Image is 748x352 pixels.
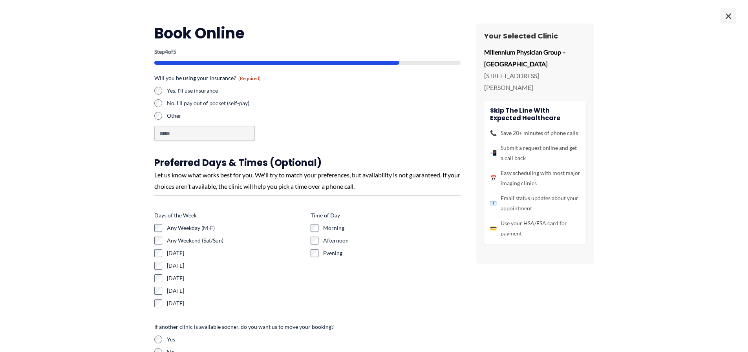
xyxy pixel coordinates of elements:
[490,128,580,138] li: Save 20+ minutes of phone calls
[154,323,334,331] legend: If another clinic is available sooner, do you want us to move your booking?
[490,223,497,233] span: 💳
[490,173,497,183] span: 📅
[167,112,304,120] label: Other
[490,193,580,213] li: Email status updates about your appointment
[484,70,586,93] p: [STREET_ADDRESS][PERSON_NAME]
[721,8,736,24] span: ×
[238,75,261,81] span: (Required)
[167,249,304,257] label: [DATE]
[490,128,497,138] span: 📞
[154,24,461,43] h2: Book Online
[173,48,176,55] span: 5
[167,87,304,95] label: Yes, I'll use insurance
[323,249,461,257] label: Evening
[490,148,497,158] span: 📲
[484,46,586,69] p: Millennium Physician Group – [GEOGRAPHIC_DATA]
[154,169,461,192] div: Let us know what works best for you. We'll try to match your preferences, but availability is not...
[323,237,461,244] label: Afternoon
[154,74,261,82] legend: Will you be using your insurance?
[154,157,461,169] h3: Preferred Days & Times (Optional)
[167,224,304,232] label: Any Weekday (M-F)
[154,212,197,219] legend: Days of the Week
[154,49,461,55] p: Step of
[167,299,304,307] label: [DATE]
[490,198,497,208] span: 📧
[165,48,168,55] span: 4
[167,237,304,244] label: Any Weekend (Sat/Sun)
[167,262,304,270] label: [DATE]
[323,224,461,232] label: Morning
[167,274,304,282] label: [DATE]
[490,143,580,163] li: Submit a request online and get a call back
[167,99,304,107] label: No, I'll pay out of pocket (self-pay)
[167,336,461,343] label: Yes
[154,126,255,141] input: Other Choice, please specify
[490,107,580,122] h4: Skip the line with Expected Healthcare
[311,212,340,219] legend: Time of Day
[490,168,580,188] li: Easy scheduling with most major imaging clinics
[167,287,304,295] label: [DATE]
[484,31,586,40] h3: Your Selected Clinic
[490,218,580,239] li: Use your HSA/FSA card for payment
